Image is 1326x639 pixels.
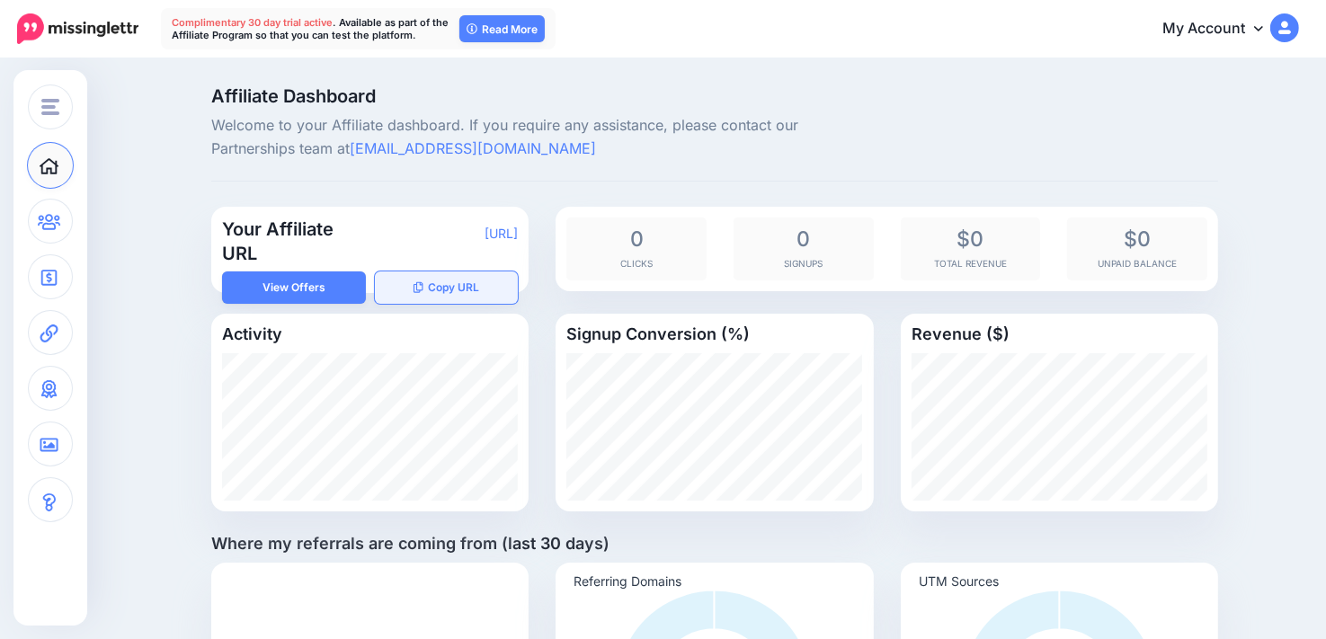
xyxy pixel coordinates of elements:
h4: Activity [222,324,518,344]
img: Missinglettr [17,13,138,44]
span: 0 [575,226,698,252]
a: [URL] [485,226,518,241]
h3: Your Affiliate URL [222,217,370,266]
img: menu.png [41,99,59,115]
a: My Account [1144,7,1299,51]
a: View Offers [222,271,366,304]
a: Read More [459,15,545,42]
div: Total Revenue [901,217,1041,280]
span: Complimentary 30 day trial active [172,16,333,29]
span: Affiliate Dashboard [211,87,874,105]
h4: Signup Conversion (%) [566,324,862,344]
span: $0 [910,226,1032,252]
text: UTM Sources [919,573,999,589]
button: Copy URL [375,271,519,304]
p: Welcome to your Affiliate dashboard. If you require any assistance, please contact our Partnershi... [211,114,874,161]
span: 0 [743,226,865,252]
div: Clicks [566,217,707,280]
h4: Where my referrals are coming from (last 30 days) [211,534,1218,554]
div: Signups [734,217,874,280]
h4: Revenue ($) [912,324,1207,344]
a: [EMAIL_ADDRESS][DOMAIN_NAME] [350,139,596,157]
div: Unpaid Balance [1067,217,1207,280]
span: $0 [1076,226,1198,252]
text: Referring Domains [574,573,681,590]
p: . Available as part of the Affiliate Program so that you can test the platform. [172,16,450,41]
